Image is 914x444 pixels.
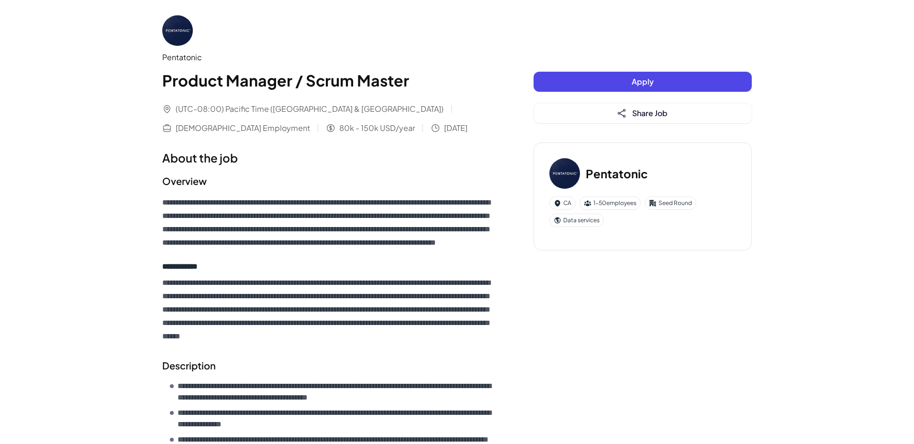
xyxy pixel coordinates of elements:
img: Pe [549,158,580,189]
button: Share Job [534,103,752,123]
span: [DEMOGRAPHIC_DATA] Employment [176,122,310,134]
button: Apply [534,72,752,92]
div: Data services [549,214,604,227]
img: Pe [162,15,193,46]
div: Pentatonic [162,52,495,63]
h2: Overview [162,174,495,188]
span: Apply [632,76,654,87]
div: 1-50 employees [580,196,641,210]
span: 80k - 150k USD/year [339,122,415,134]
span: [DATE] [444,122,468,134]
span: (UTC-08:00) Pacific Time ([GEOGRAPHIC_DATA] & [GEOGRAPHIC_DATA]) [176,103,444,115]
h2: Description [162,358,495,373]
h3: Pentatonic [586,165,648,182]
span: Share Job [632,108,668,118]
div: Seed Round [645,196,696,210]
h1: Product Manager / Scrum Master [162,69,495,92]
h1: About the job [162,149,495,166]
div: CA [549,196,576,210]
